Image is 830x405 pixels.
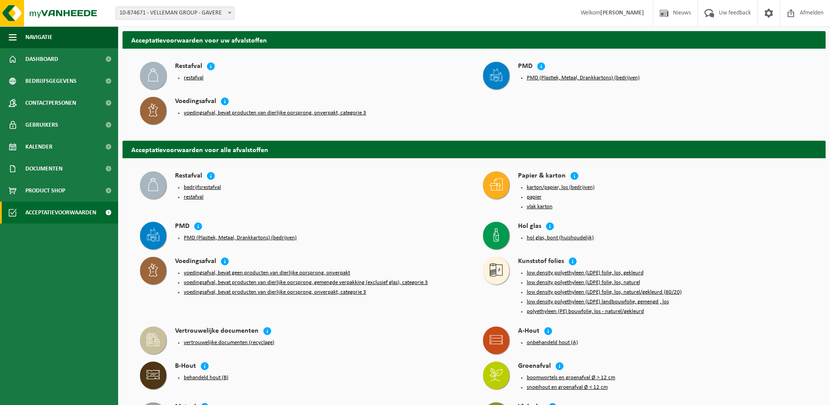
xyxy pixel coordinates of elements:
[25,26,53,48] span: Navigatie
[527,298,669,306] button: low density polyethyleen (LDPE) landbouwfolie, gemengd , los
[184,279,428,286] button: voedingsafval, bevat producten van dierlijke oorsprong, gemengde verpakking (exclusief glas), cat...
[25,158,63,180] span: Documenten
[527,339,578,346] button: onbehandeld hout (A)
[527,279,640,286] button: low density polyethyleen (LDPE) folie, los, naturel
[175,257,216,267] h4: Voedingsafval
[116,7,235,20] span: 10-874671 - VELLEMAN GROUP - GAVERE
[184,184,221,191] button: bedrijfsrestafval
[184,374,228,381] button: behandeld hout (B)
[25,136,53,158] span: Kalender
[25,48,58,70] span: Dashboard
[175,222,189,232] h4: PMD
[527,384,608,391] button: snoeihout en groenafval Ø < 12 cm
[184,289,366,296] button: voedingsafval, bevat producten van dierlijke oorsprong, onverpakt, categorie 3
[527,270,644,277] button: low density polyethyleen (LDPE) folie, los, gekleurd
[527,308,644,315] button: polyethyleen (PE) bouwfolie, los - naturel/gekleurd
[175,362,196,372] h4: B-Hout
[527,75,640,82] button: PMD (Plastiek, Metaal, Drankkartons) (bedrijven)
[25,202,96,224] span: Acceptatievoorwaarden
[123,31,826,48] h2: Acceptatievoorwaarden voor uw afvalstoffen
[527,234,594,242] button: hol glas, bont (huishoudelijk)
[527,374,615,381] button: boomwortels en groenafval Ø > 12 cm
[184,270,350,277] button: voedingsafval, bevat geen producten van dierlijke oorsprong, onverpakt
[184,75,203,82] button: restafval
[184,234,297,242] button: PMD (Plastiek, Metaal, Drankkartons) (bedrijven)
[123,141,826,158] h2: Acceptatievoorwaarden voor alle afvalstoffen
[175,327,259,337] h4: Vertrouwelijke documenten
[184,110,366,117] button: voedingsafval, bevat producten van dierlijke oorsprong, onverpakt, categorie 3
[518,222,541,232] h4: Hol glas
[175,171,202,181] h4: Restafval
[25,180,65,202] span: Product Shop
[184,339,274,346] button: vertrouwelijke documenten (recyclage)
[25,92,76,114] span: Contactpersonen
[527,184,595,191] button: karton/papier, los (bedrijven)
[25,70,77,92] span: Bedrijfsgegevens
[518,327,539,337] h4: A-Hout
[527,203,553,210] button: vlak karton
[527,289,682,296] button: low density polyethyleen (LDPE) folie, los, naturel/gekleurd (80/20)
[25,114,58,136] span: Gebruikers
[116,7,234,19] span: 10-874671 - VELLEMAN GROUP - GAVERE
[600,10,644,16] strong: [PERSON_NAME]
[175,62,202,72] h4: Restafval
[175,97,216,107] h4: Voedingsafval
[518,257,564,267] h4: Kunststof folies
[518,171,566,181] h4: Papier & karton
[527,194,542,201] button: papier
[518,362,551,372] h4: Groenafval
[518,62,532,72] h4: PMD
[184,194,203,201] button: restafval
